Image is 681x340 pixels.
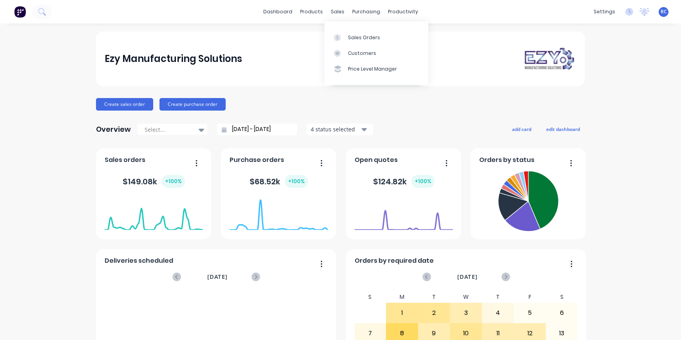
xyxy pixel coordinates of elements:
[418,291,450,303] div: T
[348,34,380,41] div: Sales Orders
[386,291,418,303] div: M
[105,51,242,67] div: Ezy Manufacturing Solutions
[159,98,226,111] button: Create purchase order
[457,273,478,281] span: [DATE]
[96,98,153,111] button: Create sales order
[355,256,434,265] span: Orders by required date
[514,303,545,323] div: 5
[14,6,26,18] img: Factory
[348,65,397,73] div: Price Level Manager
[479,155,534,165] span: Orders by status
[348,6,384,18] div: purchasing
[207,273,228,281] span: [DATE]
[324,61,428,77] a: Price Level Manager
[546,291,578,303] div: S
[324,45,428,61] a: Customers
[96,122,131,137] div: Overview
[324,29,428,45] a: Sales Orders
[250,175,308,188] div: $ 68.52k
[348,50,376,57] div: Customers
[507,124,536,134] button: add card
[541,124,585,134] button: edit dashboard
[311,125,360,133] div: 4 status selected
[546,303,578,323] div: 6
[514,291,546,303] div: F
[162,175,185,188] div: + 100 %
[411,175,435,188] div: + 100 %
[522,46,576,71] img: Ezy Manufacturing Solutions
[482,303,514,323] div: 4
[590,6,619,18] div: settings
[306,124,373,135] button: 4 status selected
[386,303,418,323] div: 1
[327,6,348,18] div: sales
[661,8,667,15] span: RC
[285,175,308,188] div: + 100 %
[373,175,435,188] div: $ 124.82k
[355,155,398,165] span: Open quotes
[259,6,296,18] a: dashboard
[230,155,284,165] span: Purchase orders
[450,303,482,323] div: 3
[384,6,422,18] div: productivity
[296,6,327,18] div: products
[418,303,450,323] div: 2
[123,175,185,188] div: $ 149.08k
[450,291,482,303] div: W
[482,291,514,303] div: T
[105,155,145,165] span: Sales orders
[354,291,386,303] div: S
